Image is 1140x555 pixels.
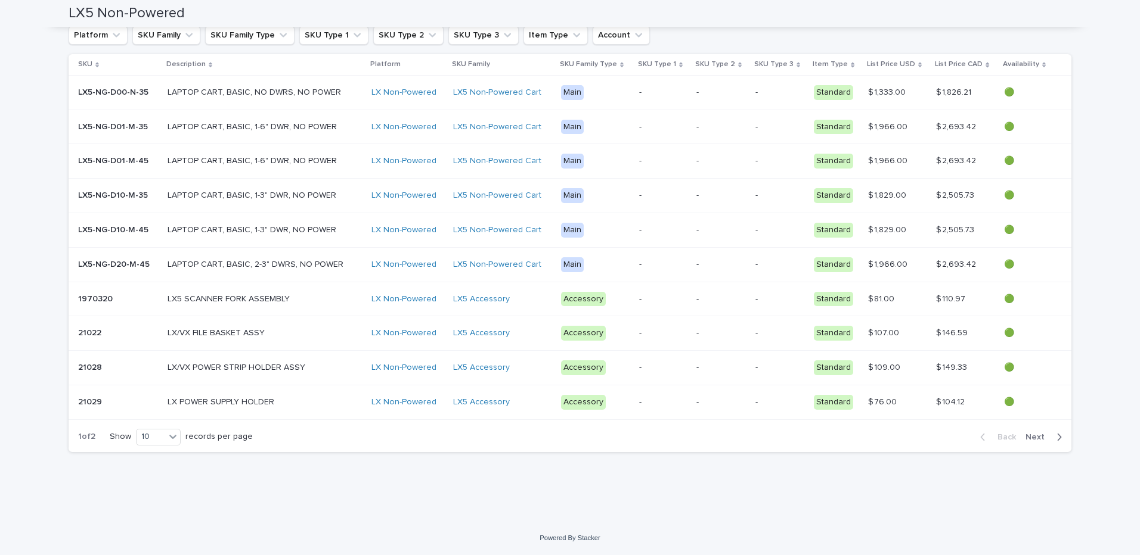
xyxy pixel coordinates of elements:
[110,432,131,442] p: Show
[867,58,915,71] p: List Price USD
[695,58,735,71] p: SKU Type 2
[868,395,899,407] p: $ 76.00
[639,294,687,304] p: -
[868,188,909,201] p: $ 1,829.00
[814,326,853,341] div: Standard
[69,213,1072,247] tr: LX5-NG-D10-M-45LX5-NG-D10-M-45 LAPTOP CART, BASIC, 1-3" DWR, NO POWERLAPTOP CART, BASIC, 1-3" DWR...
[639,191,687,201] p: -
[696,363,746,373] p: -
[1004,294,1052,304] p: 🟢
[168,154,339,166] p: LAPTOP CART, BASIC, 1-6" DWR, NO POWER
[168,85,343,98] p: LAPTOP CART, BASIC, NO DWRS, NO POWER
[990,433,1016,441] span: Back
[168,292,292,304] p: LX5 SCANNER FORK ASSEMBLY
[561,292,606,307] div: Accessory
[696,191,746,201] p: -
[168,188,339,201] p: LAPTOP CART, BASIC, 1-3" DWR, NO POWER
[78,223,151,235] p: LX5-NG-D10-M-45
[185,432,253,442] p: records per page
[1004,363,1052,373] p: 🟢
[639,397,687,407] p: -
[755,397,804,407] p: -
[696,397,746,407] p: -
[561,257,584,272] div: Main
[935,58,983,71] p: List Price CAD
[1004,328,1052,338] p: 🟢
[69,316,1072,351] tr: 2102221022 LX/VX FILE BASKET ASSYLX/VX FILE BASKET ASSY LX Non-Powered LX5 Accessory Accessory---...
[371,363,436,373] a: LX Non-Powered
[78,292,115,304] p: 1970320
[754,58,794,71] p: SKU Type 3
[814,292,853,307] div: Standard
[453,122,541,132] a: LX5 Non-Powered Cart
[561,188,584,203] div: Main
[814,395,853,410] div: Standard
[755,88,804,98] p: -
[561,120,584,135] div: Main
[1026,433,1052,441] span: Next
[69,282,1072,316] tr: 19703201970320 LX5 SCANNER FORK ASSEMBLYLX5 SCANNER FORK ASSEMBLY LX Non-Powered LX5 Accessory Ac...
[132,26,200,45] button: SKU Family
[936,326,970,338] p: $ 146.59
[69,110,1072,144] tr: LX5-NG-D01-M-35LX5-NG-D01-M-35 LAPTOP CART, BASIC, 1-6" DWR, NO POWERLAPTOP CART, BASIC, 1-6" DWR...
[453,156,541,166] a: LX5 Non-Powered Cart
[814,85,853,100] div: Standard
[78,85,151,98] p: LX5-NG-D00-N-35
[868,223,909,235] p: $ 1,829.00
[755,225,804,235] p: -
[814,223,853,238] div: Standard
[299,26,368,45] button: SKU Type 1
[638,58,676,71] p: SKU Type 1
[69,26,128,45] button: Platform
[78,395,104,407] p: 21029
[373,26,444,45] button: SKU Type 2
[453,397,510,407] a: LX5 Accessory
[1004,122,1052,132] p: 🟢
[696,88,746,98] p: -
[639,328,687,338] p: -
[936,188,977,201] p: $ 2,505.73
[696,156,746,166] p: -
[69,5,185,22] h2: LX5 Non-Powered
[371,88,436,98] a: LX Non-Powered
[936,257,978,270] p: $ 2,693.42
[69,75,1072,110] tr: LX5-NG-D00-N-35LX5-NG-D00-N-35 LAPTOP CART, BASIC, NO DWRS, NO POWERLAPTOP CART, BASIC, NO DWRS, ...
[936,223,977,235] p: $ 2,505.73
[868,292,897,304] p: $ 81.00
[755,191,804,201] p: -
[78,120,150,132] p: LX5-NG-D01-M-35
[561,326,606,341] div: Accessory
[168,120,339,132] p: LAPTOP CART, BASIC, 1-6" DWR, NO POWER
[205,26,295,45] button: SKU Family Type
[813,58,848,71] p: Item Type
[166,58,206,71] p: Description
[168,223,339,235] p: LAPTOP CART, BASIC, 1-3" DWR, NO POWER
[69,351,1072,385] tr: 2102821028 LX/VX POWER STRIP HOLDER ASSYLX/VX POWER STRIP HOLDER ASSY LX Non-Powered LX5 Accessor...
[69,247,1072,282] tr: LX5-NG-D20-M-45LX5-NG-D20-M-45 LAPTOP CART, BASIC, 2-3" DWRS, NO POWERLAPTOP CART, BASIC, 2-3" DW...
[371,225,436,235] a: LX Non-Powered
[755,294,804,304] p: -
[453,260,541,270] a: LX5 Non-Powered Cart
[696,294,746,304] p: -
[868,154,910,166] p: $ 1,966.00
[936,360,969,373] p: $ 149.33
[1004,260,1052,270] p: 🟢
[1004,397,1052,407] p: 🟢
[370,58,401,71] p: Platform
[936,395,967,407] p: $ 104.12
[560,58,617,71] p: SKU Family Type
[78,154,151,166] p: LX5-NG-D01-M-45
[696,122,746,132] p: -
[936,292,968,304] p: $ 110.97
[1003,58,1039,71] p: Availability
[696,225,746,235] p: -
[371,191,436,201] a: LX Non-Powered
[452,58,490,71] p: SKU Family
[371,156,436,166] a: LX Non-Powered
[755,260,804,270] p: -
[868,120,910,132] p: $ 1,966.00
[755,363,804,373] p: -
[868,360,903,373] p: $ 109.00
[639,122,687,132] p: -
[814,257,853,272] div: Standard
